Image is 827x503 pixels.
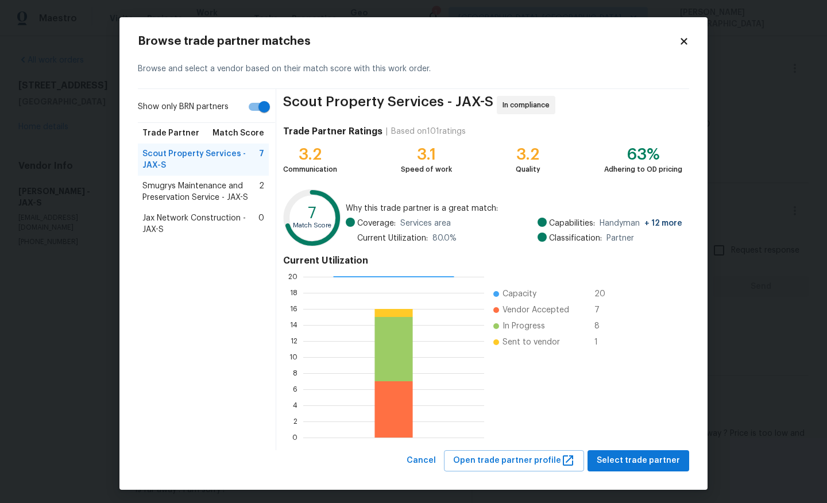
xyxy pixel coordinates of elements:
[516,149,540,160] div: 3.2
[600,218,682,229] span: Handyman
[283,164,337,175] div: Communication
[402,450,440,471] button: Cancel
[283,255,682,266] h4: Current Utilization
[432,233,457,244] span: 80.0 %
[503,99,554,111] span: In compliance
[138,49,689,89] div: Browse and select a vendor based on their match score with this work order.
[288,273,297,280] text: 20
[444,450,584,471] button: Open trade partner profile
[594,288,613,300] span: 20
[400,218,451,229] span: Services area
[142,212,258,235] span: Jax Network Construction - JAX-S
[291,338,297,345] text: 12
[401,164,452,175] div: Speed of work
[138,36,679,47] h2: Browse trade partner matches
[308,205,316,221] text: 7
[212,127,264,139] span: Match Score
[292,434,297,441] text: 0
[503,304,569,316] span: Vendor Accepted
[293,418,297,425] text: 2
[142,148,259,171] span: Scout Property Services - JAX-S
[549,233,602,244] span: Classification:
[549,218,595,229] span: Capabilities:
[290,305,297,312] text: 16
[293,402,297,409] text: 4
[503,320,545,332] span: In Progress
[594,336,613,348] span: 1
[604,164,682,175] div: Adhering to OD pricing
[283,149,337,160] div: 3.2
[401,149,452,160] div: 3.1
[453,454,575,468] span: Open trade partner profile
[142,127,199,139] span: Trade Partner
[594,320,613,332] span: 8
[142,180,259,203] span: Smugrys Maintenance and Preservation Service - JAX-S
[644,219,682,227] span: + 12 more
[357,233,428,244] span: Current Utilization:
[138,101,229,113] span: Show only BRN partners
[407,454,436,468] span: Cancel
[597,454,680,468] span: Select trade partner
[604,149,682,160] div: 63%
[588,450,689,471] button: Select trade partner
[283,126,382,137] h4: Trade Partner Ratings
[503,336,560,348] span: Sent to vendor
[283,96,493,114] span: Scout Property Services - JAX-S
[259,148,264,171] span: 7
[293,222,331,229] text: Match Score
[382,126,391,137] div: |
[289,354,297,361] text: 10
[290,289,297,296] text: 18
[293,386,297,393] text: 6
[259,180,264,203] span: 2
[391,126,466,137] div: Based on 101 ratings
[290,322,297,328] text: 14
[258,212,264,235] span: 0
[357,218,396,229] span: Coverage:
[594,304,613,316] span: 7
[606,233,634,244] span: Partner
[503,288,536,300] span: Capacity
[346,203,682,214] span: Why this trade partner is a great match:
[516,164,540,175] div: Quality
[293,370,297,377] text: 8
